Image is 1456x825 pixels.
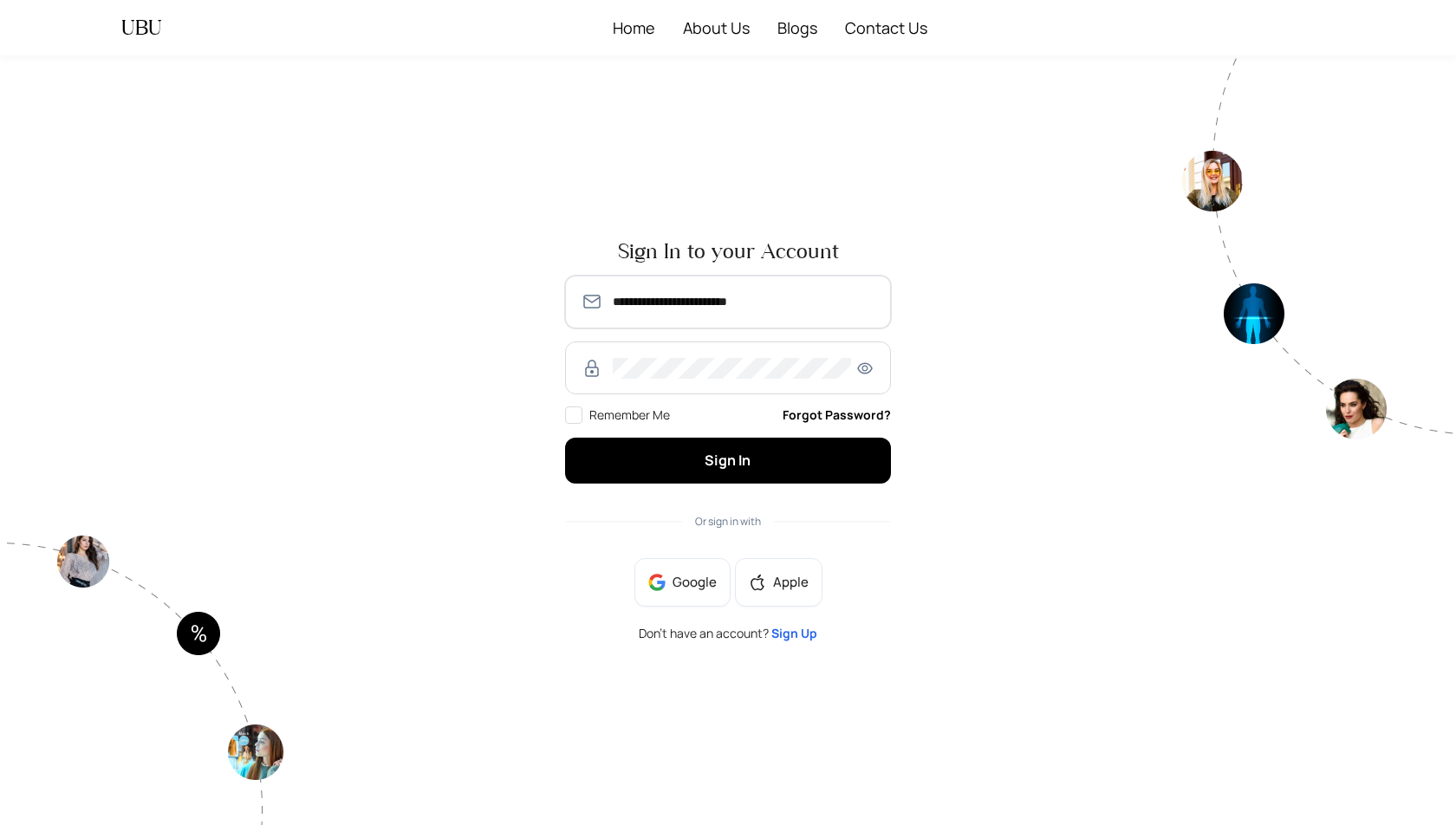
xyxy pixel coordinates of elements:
img: RzWbU6KsXbv8M5bTtlu7p38kHlzSfb4MlcTUAAAAASUVORK5CYII= [582,358,602,379]
button: Google [634,558,731,607]
img: SmmOVPU3il4LzjOz1YszJ8A9TzvK+6qU9RAAAAAElFTkSuQmCC [582,291,602,312]
img: google-BnAmSPDJ.png [648,574,666,591]
span: Don’t have an account? [639,627,817,640]
span: Sign In to your Account [565,241,891,262]
span: Apple [773,573,809,592]
button: appleApple [735,558,822,607]
img: authpagecirlce2-Tt0rwQ38.png [1182,55,1456,439]
span: Or sign in with [695,514,761,529]
a: Sign Up [771,625,817,641]
a: Forgot Password? [783,406,891,425]
span: Remember Me [589,406,670,423]
span: apple [749,574,766,591]
button: Sign In [565,438,891,484]
span: eye [855,361,875,376]
span: Sign In [705,451,751,470]
span: Google [673,573,717,592]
